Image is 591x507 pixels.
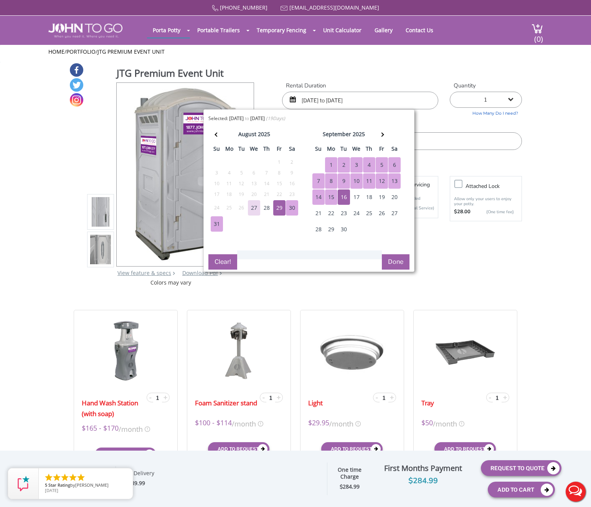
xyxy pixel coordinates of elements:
img: Call [212,5,218,12]
div: 19 [236,190,248,199]
div: $ [119,479,154,488]
img: 19 [106,320,146,381]
span: to [245,115,249,122]
div: 28 [261,200,273,216]
a: Contact Us [400,23,439,38]
div: 8 [325,173,337,189]
a: JTG Premium Event Unit [97,48,165,55]
div: 16 [338,189,350,205]
img: Review Rating [16,476,31,491]
div: 13 [248,179,260,188]
div: 27 [388,206,401,221]
input: Start date | End date [282,92,438,109]
div: 16 [286,179,298,188]
div: 11 [363,173,375,189]
div: 6 [248,169,260,177]
div: 10 [211,179,223,188]
label: Rental Duration [282,82,438,90]
strong: $28.00 [454,208,470,216]
div: 13 [388,173,401,189]
a: Tray [421,398,434,408]
span: - [489,393,491,402]
button: Live Chat [560,476,591,507]
div: 29 [273,200,286,216]
button: Add to request [434,442,496,456]
div: 29 [325,222,337,237]
th: su [312,143,325,157]
a: Unit Calculator [317,23,367,38]
div: 24 [350,206,363,221]
a: Hand Wash Station (with soap) [82,398,145,419]
button: Clear! [208,254,237,270]
li:  [76,473,86,482]
div: 7 [261,169,273,177]
span: /month [119,423,143,434]
a: Twitter [70,78,83,92]
div: 2 [338,157,350,173]
th: we [350,143,363,157]
span: + [503,393,507,402]
span: [PERSON_NAME] [75,482,109,488]
div: 2025 [258,129,270,140]
div: 31 [211,216,223,232]
span: - [376,393,378,402]
div: 25 [363,206,375,221]
p: Allow only your users to enjoy your potty. [454,196,518,206]
span: 5 [45,482,47,488]
span: $50 [421,418,433,429]
span: 19 [267,115,273,122]
div: 9 [286,169,298,177]
a: [PHONE_NUMBER] [220,4,267,11]
img: 19 [221,320,256,381]
div: 6 [388,157,401,173]
span: Selected: [208,115,228,122]
span: /month [329,418,353,429]
img: icon [258,421,263,426]
span: + [277,393,281,402]
a: Foam Sanitizer stand [195,398,257,408]
label: Quantity [450,82,522,90]
div: 8 [273,169,286,177]
button: Add to request [208,442,269,456]
div: Colors may vary [87,279,255,286]
div: 15 [325,189,337,205]
th: mo [325,143,337,157]
div: 3 [350,157,363,173]
button: Add to request [321,442,383,456]
button: Request To Quote [481,460,561,476]
th: sa [286,143,298,157]
b: [DATE] [250,115,265,122]
a: Facebook [70,63,83,77]
div: 10 [350,173,363,189]
div: 30 [338,222,350,237]
th: tu [235,143,248,157]
p: {One time fee} [474,208,514,216]
div: 1 [273,158,286,166]
h1: JTG Premium Event Unit [117,66,255,82]
span: (0) [534,28,543,44]
h3: Attached lock [466,181,525,191]
li:  [68,473,78,482]
li:  [60,473,69,482]
a: [EMAIL_ADDRESS][DOMAIN_NAME] [289,4,379,11]
div: 3 [211,169,223,177]
div: 4 [363,157,375,173]
div: 2025 [353,129,365,140]
strong: One time Charge [338,466,362,481]
th: fr [273,143,286,157]
div: 23 [286,190,298,199]
span: - [149,393,152,402]
li:  [52,473,61,482]
th: fr [375,143,388,157]
div: 12 [376,173,388,189]
button: Add to request [95,448,156,461]
div: 18 [223,190,235,199]
div: 23 [338,206,350,221]
li:  [44,473,53,482]
div: august [238,129,256,140]
div: $284.99 [371,475,475,487]
span: [DATE] [45,487,58,493]
div: 12 [236,179,248,188]
img: icon [145,426,150,432]
a: Instagram [70,93,83,107]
